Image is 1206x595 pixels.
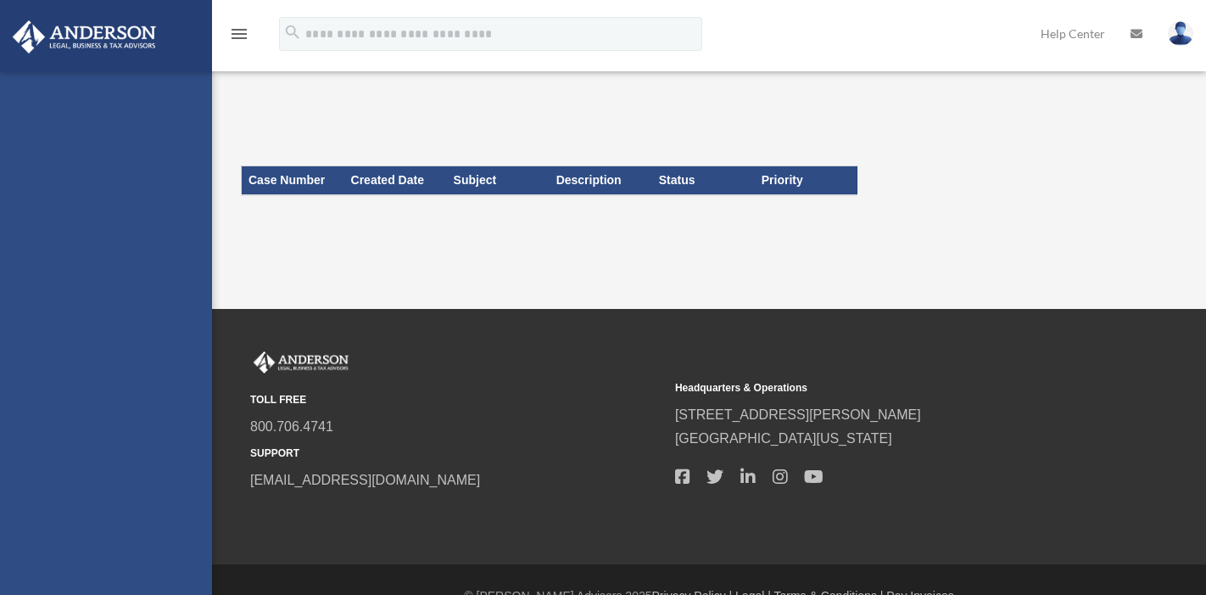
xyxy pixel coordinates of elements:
[250,473,480,487] a: [EMAIL_ADDRESS][DOMAIN_NAME]
[755,166,857,195] th: Priority
[250,445,663,463] small: SUPPORT
[652,166,755,195] th: Status
[283,23,302,42] i: search
[675,379,1088,397] small: Headquarters & Operations
[250,419,333,434] a: 800.706.4741
[8,20,161,53] img: Anderson Advisors Platinum Portal
[675,431,892,446] a: [GEOGRAPHIC_DATA][US_STATE]
[250,391,663,409] small: TOLL FREE
[229,24,249,44] i: menu
[550,166,652,195] th: Description
[242,166,344,195] th: Case Number
[229,30,249,44] a: menu
[1168,21,1193,46] img: User Pic
[250,351,352,373] img: Anderson Advisors Platinum Portal
[675,407,921,422] a: [STREET_ADDRESS][PERSON_NAME]
[344,166,447,195] th: Created Date
[447,166,550,195] th: Subject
